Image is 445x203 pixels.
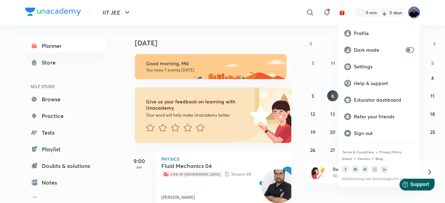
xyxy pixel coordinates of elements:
[339,75,420,92] a: Help & support
[379,150,402,154] a: Privacy Policy
[354,30,414,36] p: Profile
[372,155,374,161] div: •
[375,157,383,161] a: Blog
[342,157,352,161] a: About
[383,176,437,195] iframe: Help widget launcher
[354,97,414,103] p: Educator dashboard
[339,58,420,75] a: Settings
[354,64,414,70] p: Settings
[357,157,370,161] a: Careers
[354,47,403,53] p: Dark mode
[342,177,416,181] p: © 2025 Sorting Hat Technologies Pvt Ltd
[354,130,414,136] p: Sign out
[339,108,420,125] a: Refer your friends
[339,92,420,108] a: Educator dashboard
[354,80,414,86] p: Help & support
[339,25,420,42] a: Profile
[354,155,356,161] div: •
[342,150,374,154] a: Terms & Conditions
[375,149,378,155] div: •
[354,113,414,120] p: Refer your friends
